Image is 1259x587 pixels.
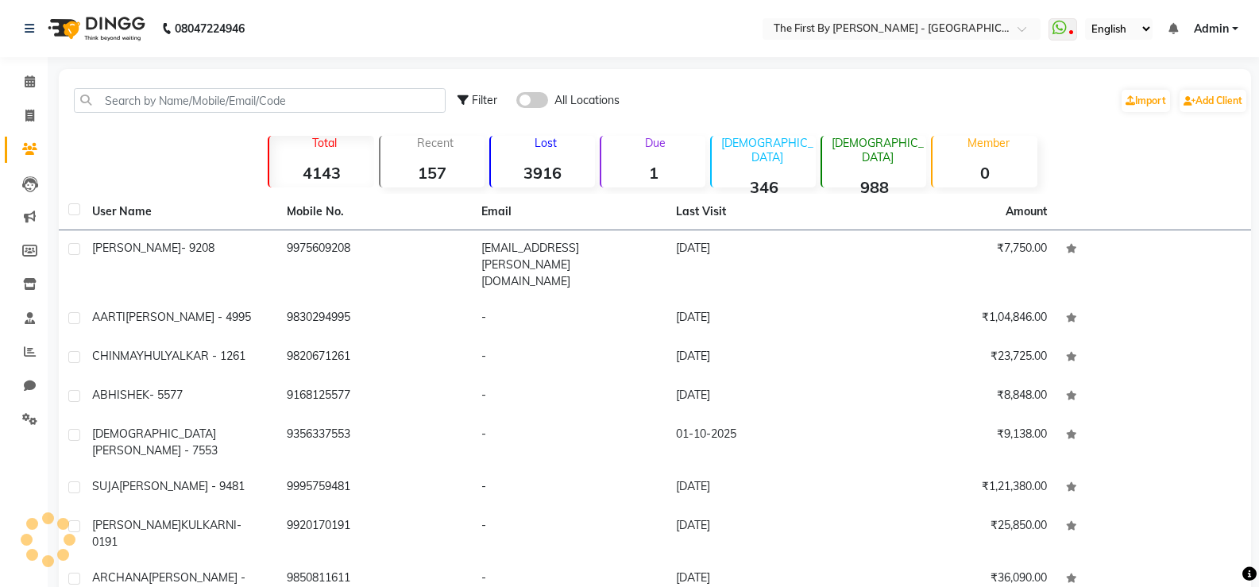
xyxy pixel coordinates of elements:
th: Amount [996,194,1056,230]
strong: 157 [380,163,485,183]
span: [PERSON_NAME] - 7553 [92,443,218,458]
td: ₹25,850.00 [862,508,1056,560]
span: CHINMAY [92,349,144,363]
td: 9168125577 [277,377,472,416]
td: - [472,416,666,469]
td: ₹7,750.00 [862,230,1056,299]
td: - [472,299,666,338]
span: ABHISHEK [92,388,149,402]
strong: 4143 [269,163,373,183]
input: Search by Name/Mobile/Email/Code [74,88,446,113]
td: [EMAIL_ADDRESS][PERSON_NAME][DOMAIN_NAME] [472,230,666,299]
th: Last Visit [666,194,861,230]
span: [PERSON_NAME] [92,241,181,255]
strong: 988 [822,177,926,197]
td: 9356337553 [277,416,472,469]
td: ₹1,04,846.00 [862,299,1056,338]
strong: 0 [933,163,1037,183]
td: ₹9,138.00 [862,416,1056,469]
td: [DATE] [666,299,861,338]
td: ₹1,21,380.00 [862,469,1056,508]
span: HULYALKAR - 1261 [144,349,245,363]
td: - [472,508,666,560]
p: Member [939,136,1037,150]
a: Add Client [1180,90,1246,112]
td: [DATE] [666,508,861,560]
td: 9975609208 [277,230,472,299]
td: [DATE] [666,469,861,508]
th: Mobile No. [277,194,472,230]
span: [PERSON_NAME] - 4995 [126,310,251,324]
td: - [472,469,666,508]
b: 08047224946 [175,6,245,51]
span: - 5577 [149,388,183,402]
span: AARTI [92,310,126,324]
span: Admin [1194,21,1229,37]
span: - 9208 [181,241,214,255]
span: [DEMOGRAPHIC_DATA] [92,427,216,441]
td: 01-10-2025 [666,416,861,469]
span: [PERSON_NAME] [92,518,181,532]
td: ₹23,725.00 [862,338,1056,377]
a: Import [1122,90,1170,112]
td: - [472,377,666,416]
strong: 1 [601,163,705,183]
td: 9830294995 [277,299,472,338]
span: ARCHANA [92,570,149,585]
th: Email [472,194,666,230]
img: logo [41,6,149,51]
span: All Locations [554,92,620,109]
td: [DATE] [666,338,861,377]
p: [DEMOGRAPHIC_DATA] [828,136,926,164]
td: 9920170191 [277,508,472,560]
th: User Name [83,194,277,230]
p: Lost [497,136,595,150]
td: - [472,338,666,377]
strong: 3916 [491,163,595,183]
td: ₹8,848.00 [862,377,1056,416]
td: 9820671261 [277,338,472,377]
p: Recent [387,136,485,150]
p: Total [276,136,373,150]
span: Filter [472,93,497,107]
td: [DATE] [666,230,861,299]
p: [DEMOGRAPHIC_DATA] [718,136,816,164]
span: [PERSON_NAME] - 9481 [119,479,245,493]
p: Due [604,136,705,150]
td: 9995759481 [277,469,472,508]
span: SUJA [92,479,119,493]
td: [DATE] [666,377,861,416]
strong: 346 [712,177,816,197]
